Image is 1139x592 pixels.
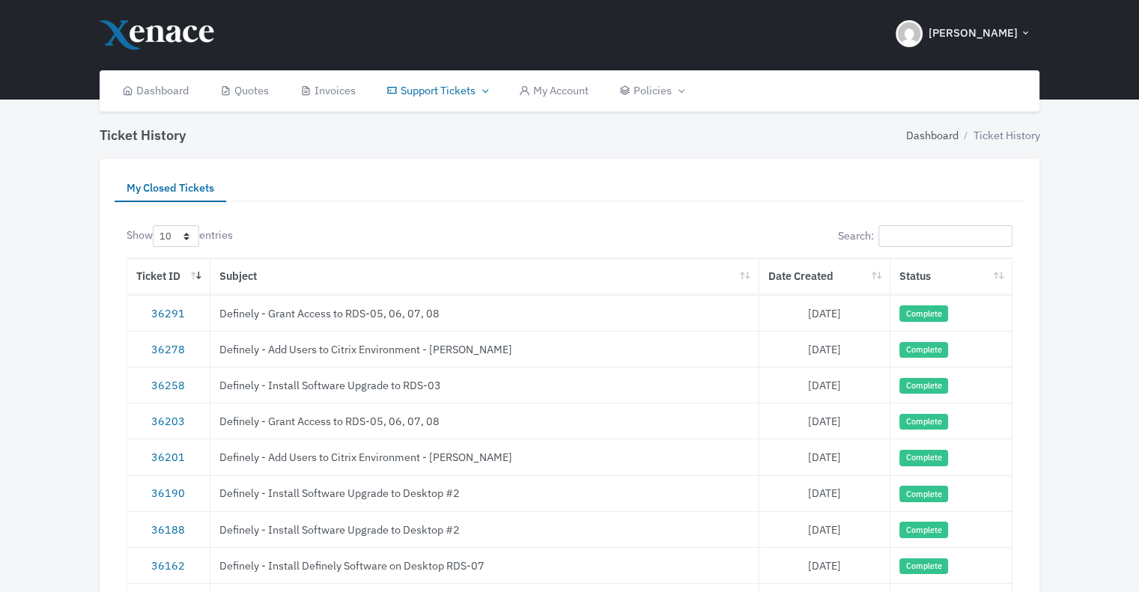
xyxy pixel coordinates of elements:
a: 36203 [151,414,185,428]
span: Complete [899,342,948,358]
a: 36201 [151,450,185,464]
td: [DATE] [759,295,891,331]
span: Complete [899,305,948,322]
td: Definely - Add Users to Citrix Environment - [PERSON_NAME] [210,439,759,474]
td: [DATE] [759,367,891,403]
a: 36258 [151,378,185,392]
a: Invoices [285,70,371,112]
span: My Closed Tickets [127,180,214,195]
th: Ticket ID: activate to sort column ascending [127,258,210,295]
th: Subject: activate to sort column ascending [210,258,759,295]
span: [PERSON_NAME] [928,25,1017,42]
label: Show entries [127,225,233,247]
a: 36278 [151,342,185,356]
span: Complete [899,522,948,538]
th: Date Created: activate to sort column ascending [759,258,891,295]
td: Definely - Install Definely Software on Desktop RDS-07 [210,547,759,583]
span: Complete [899,558,948,575]
a: 36162 [151,558,185,573]
a: Support Tickets [371,70,502,112]
span: Complete [899,378,948,394]
a: 36190 [151,486,185,500]
td: Definely - Grant Access to RDS-05, 06, 07, 08 [210,295,759,331]
td: Definely - Grant Access to RDS-05, 06, 07, 08 [210,403,759,439]
a: Dashboard [107,70,205,112]
a: Policies [604,70,699,112]
td: [DATE] [759,403,891,439]
h4: Ticket History [100,127,186,144]
a: My Account [503,70,604,112]
td: [DATE] [759,547,891,583]
a: 36291 [151,306,185,320]
td: [DATE] [759,331,891,367]
td: Definely - Install Software Upgrade to Desktop #2 [210,475,759,511]
span: Complete [899,414,948,430]
img: Header Avatar [896,20,923,47]
td: Definely - Install Software Upgrade to Desktop #2 [210,511,759,547]
button: [PERSON_NAME] [887,7,1039,60]
li: Ticket History [958,127,1039,144]
td: [DATE] [759,511,891,547]
td: Definely - Add Users to Citrix Environment - [PERSON_NAME] [210,331,759,367]
label: Search: [838,225,1012,247]
a: Dashboard [905,127,958,144]
td: Definely - Install Software Upgrade to RDS-03 [210,367,759,403]
select: Showentries [153,225,199,247]
span: Complete [899,486,948,502]
th: Status: activate to sort column ascending [890,258,1012,295]
input: Search: [878,225,1012,247]
span: Complete [899,450,948,466]
td: [DATE] [759,475,891,511]
a: Quotes [204,70,285,112]
td: [DATE] [759,439,891,474]
a: 36188 [151,522,185,537]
